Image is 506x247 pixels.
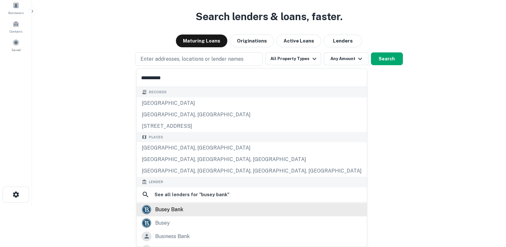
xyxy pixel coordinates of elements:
button: Any Amount [324,52,368,65]
div: [GEOGRAPHIC_DATA] [137,97,367,109]
h3: Search lenders & loans, faster. [196,9,343,24]
img: picture [142,219,151,228]
button: Enter addresses, locations or lender names [135,52,263,66]
button: All Property Types [265,52,321,65]
div: [GEOGRAPHIC_DATA], [GEOGRAPHIC_DATA] [137,142,367,154]
span: Records [149,89,167,95]
a: Saved [2,36,30,54]
span: Places [149,135,163,140]
div: busey bank [155,205,183,214]
div: [GEOGRAPHIC_DATA], [GEOGRAPHIC_DATA] [137,109,367,120]
img: picture [142,205,151,214]
button: Maturing Loans [176,35,227,47]
div: [STREET_ADDRESS] [137,120,367,132]
a: busey [137,216,367,230]
a: business bank [137,230,367,243]
a: Contacts [2,18,30,35]
button: Lenders [324,35,362,47]
h6: See all lenders for " busey bank " [155,191,230,198]
span: Saved [11,47,21,52]
div: busey [155,218,170,228]
div: business bank [155,232,190,241]
button: Originations [230,35,274,47]
div: [GEOGRAPHIC_DATA], [GEOGRAPHIC_DATA], [GEOGRAPHIC_DATA] [137,154,367,165]
p: Enter addresses, locations or lender names [140,55,244,63]
div: [GEOGRAPHIC_DATA], [GEOGRAPHIC_DATA], [GEOGRAPHIC_DATA], [GEOGRAPHIC_DATA] [137,165,367,177]
span: Borrowers [8,10,24,15]
button: Search [371,52,403,65]
span: Lender [149,179,163,185]
a: busey bank [137,203,367,216]
iframe: Chat Widget [474,196,506,227]
button: Active Loans [276,35,321,47]
span: Contacts [10,29,22,34]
